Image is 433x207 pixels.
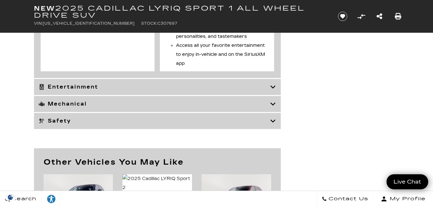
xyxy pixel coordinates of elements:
h1: 2025 Cadillac LYRIQ Sport 1 All Wheel Drive SUV [34,5,327,19]
button: Compare Vehicle [356,12,366,21]
li: Access all your favorite entertainment to enjoy in-vehicle and on the SiriusXM app [176,41,271,68]
button: Open user profile menu [373,191,433,207]
span: [US_VEHICLE_IDENTIFICATION_NUMBER] [43,21,135,26]
img: 2025 Cadillac LYRIQ Sport 2 [122,174,192,192]
span: C307697 [157,21,177,26]
span: Stock: [141,21,157,26]
a: Print this New 2025 Cadillac LYRIQ Sport 1 All Wheel Drive SUV [395,12,401,21]
a: Contact Us [317,191,373,207]
span: Contact Us [327,194,368,203]
button: Save vehicle [336,11,350,22]
h3: Entertainment [39,84,270,90]
strong: New [34,4,55,12]
span: Search [10,194,37,203]
img: Opt-Out Icon [3,194,18,201]
span: VIN: [34,21,43,26]
a: Live Chat [387,174,428,189]
a: Share this New 2025 Cadillac LYRIQ Sport 1 All Wheel Drive SUV [377,12,382,21]
span: My Profile [387,194,426,203]
h2: Other Vehicles You May Like [44,158,271,166]
span: Live Chat [390,178,424,185]
a: Explore your accessibility options [42,191,61,207]
h3: Safety [39,118,270,124]
section: Click to Open Cookie Consent Modal [3,194,18,201]
div: Explore your accessibility options [42,194,61,204]
h3: Mechanical [39,101,270,107]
